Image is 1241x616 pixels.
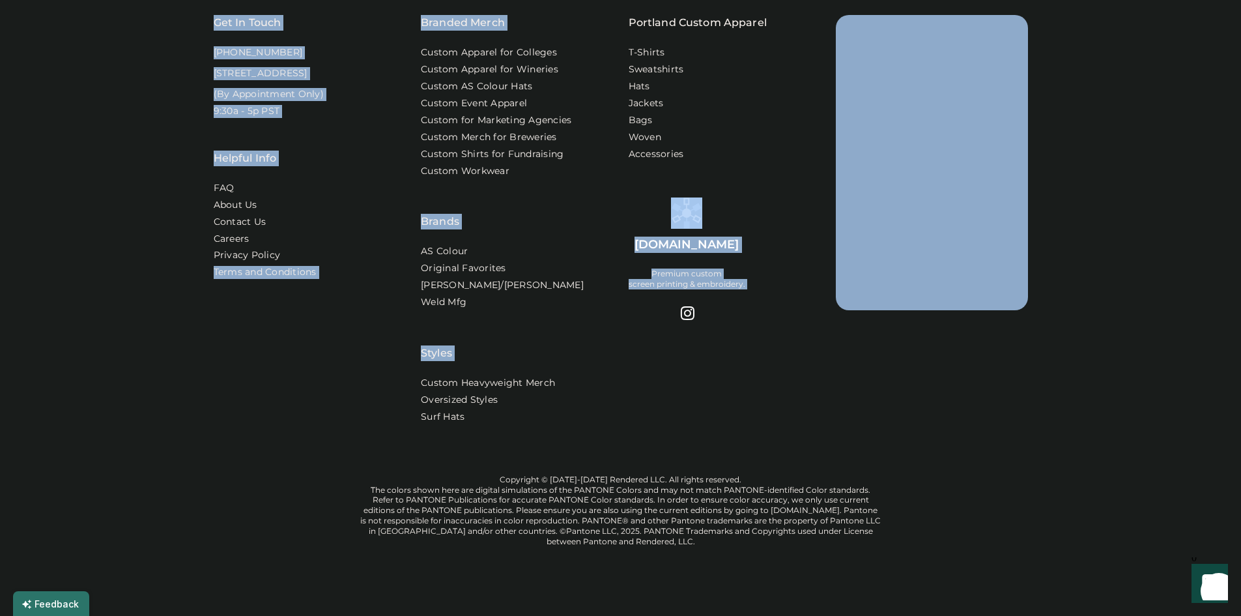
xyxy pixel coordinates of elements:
[421,394,498,407] a: Oversized Styles
[421,97,527,110] a: Custom Event Apparel
[671,198,702,229] img: Rendered Logo - Screens
[421,245,468,258] a: AS Colour
[214,233,250,246] a: Careers
[421,181,459,229] div: Brands
[421,313,452,361] div: Styles
[1179,557,1235,613] iframe: Front Chat
[214,67,307,80] div: [STREET_ADDRESS]
[629,131,661,144] a: Woven
[421,63,558,76] a: Custom Apparel for Wineries
[629,63,684,76] a: Sweatshirts
[214,105,280,118] div: 9:30a - 5p PST
[421,279,584,292] a: [PERSON_NAME]/[PERSON_NAME]
[421,15,505,31] div: Branded Merch
[214,151,277,166] div: Helpful Info
[421,377,555,390] a: Custom Heavyweight Merch
[629,80,650,93] a: Hats
[629,97,664,110] a: Jackets
[629,269,745,289] div: Premium custom screen printing & embroidery.
[629,148,684,161] a: Accessories
[421,148,563,161] a: Custom Shirts for Fundraising
[421,80,532,93] a: Custom AS Colour Hats
[214,266,317,279] div: Terms and Conditions
[635,237,739,253] div: [DOMAIN_NAME]
[421,114,571,127] a: Custom for Marketing Agencies
[214,46,303,59] div: [PHONE_NUMBER]
[214,15,281,31] div: Get In Touch
[214,182,235,195] a: FAQ
[421,262,506,275] a: Original Favorites
[421,46,557,59] a: Custom Apparel for Colleges
[421,296,466,309] a: Weld Mfg
[421,165,509,178] a: Custom Workwear
[360,475,881,548] div: Copyright © [DATE]-[DATE] Rendered LLC. All rights reserved. The colors shown here are digital si...
[629,15,767,31] a: Portland Custom Apparel
[214,249,281,262] a: Privacy Policy
[629,114,653,127] a: Bags
[214,88,324,101] div: (By Appointment Only)
[421,131,557,144] a: Custom Merch for Breweries
[629,46,665,59] a: T-Shirts
[214,199,257,212] a: About Us
[421,411,464,424] a: Surf Hats
[214,216,266,229] a: Contact Us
